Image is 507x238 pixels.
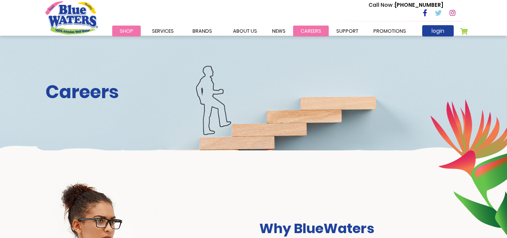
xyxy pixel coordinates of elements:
a: Promotions [366,26,414,36]
a: store logo [45,1,98,34]
span: Services [152,27,174,35]
a: News [265,26,293,36]
span: Brands [193,27,212,35]
p: [PHONE_NUMBER] [369,1,443,9]
a: login [422,25,454,36]
a: support [329,26,366,36]
a: about us [226,26,265,36]
h3: Why BlueWaters [259,220,462,236]
span: Shop [120,27,133,35]
span: Call Now : [369,1,395,9]
h2: Careers [45,81,462,103]
a: careers [293,26,329,36]
img: career-intro-leaves.png [430,99,507,235]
